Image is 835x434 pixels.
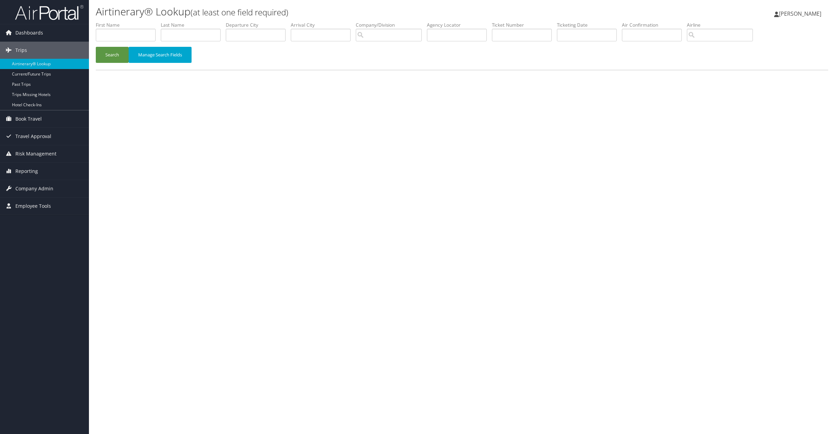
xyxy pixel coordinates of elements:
[15,163,38,180] span: Reporting
[687,22,758,28] label: Airline
[191,6,288,18] small: (at least one field required)
[492,22,557,28] label: Ticket Number
[96,4,584,19] h1: Airtinerary® Lookup
[15,145,56,162] span: Risk Management
[15,180,53,197] span: Company Admin
[774,3,828,24] a: [PERSON_NAME]
[622,22,687,28] label: Air Confirmation
[161,22,226,28] label: Last Name
[15,4,83,21] img: airportal-logo.png
[291,22,356,28] label: Arrival City
[15,128,51,145] span: Travel Approval
[779,10,821,17] span: [PERSON_NAME]
[356,22,427,28] label: Company/Division
[15,24,43,41] span: Dashboards
[427,22,492,28] label: Agency Locator
[226,22,291,28] label: Departure City
[96,47,129,63] button: Search
[15,42,27,59] span: Trips
[15,110,42,127] span: Book Travel
[96,22,161,28] label: First Name
[15,198,51,215] span: Employee Tools
[557,22,622,28] label: Ticketing Date
[129,47,192,63] button: Manage Search Fields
